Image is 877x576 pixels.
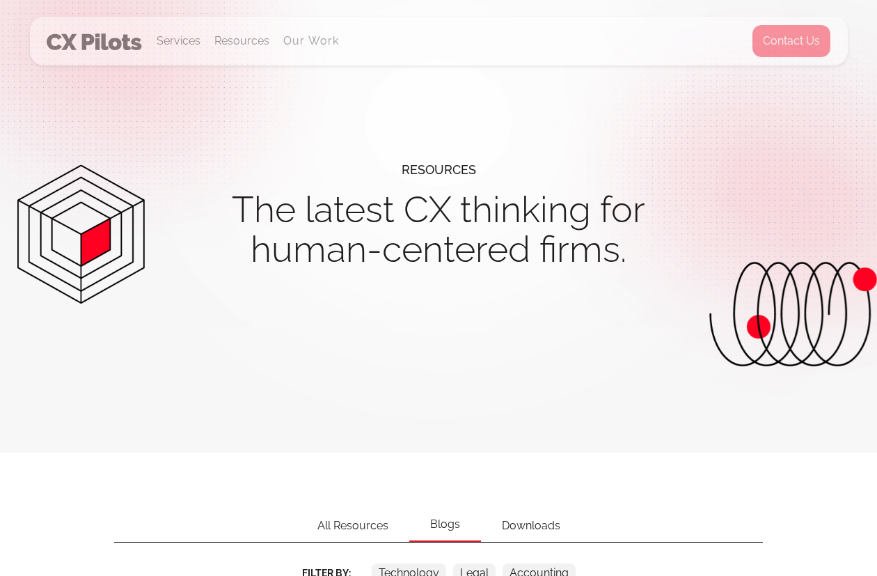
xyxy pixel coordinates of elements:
[157,31,200,51] div: Services
[214,17,269,65] div: Resources
[481,510,581,542] div: Downloads
[214,31,269,51] div: Resources
[122,189,755,269] h1: The latest CX thinking for human-centered firms.
[157,17,200,65] div: Services
[283,35,340,47] a: Our Work
[752,24,831,58] a: Contact Us
[402,150,476,189] div: resources
[409,508,481,542] div: Blogs
[297,510,409,542] div: All Resources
